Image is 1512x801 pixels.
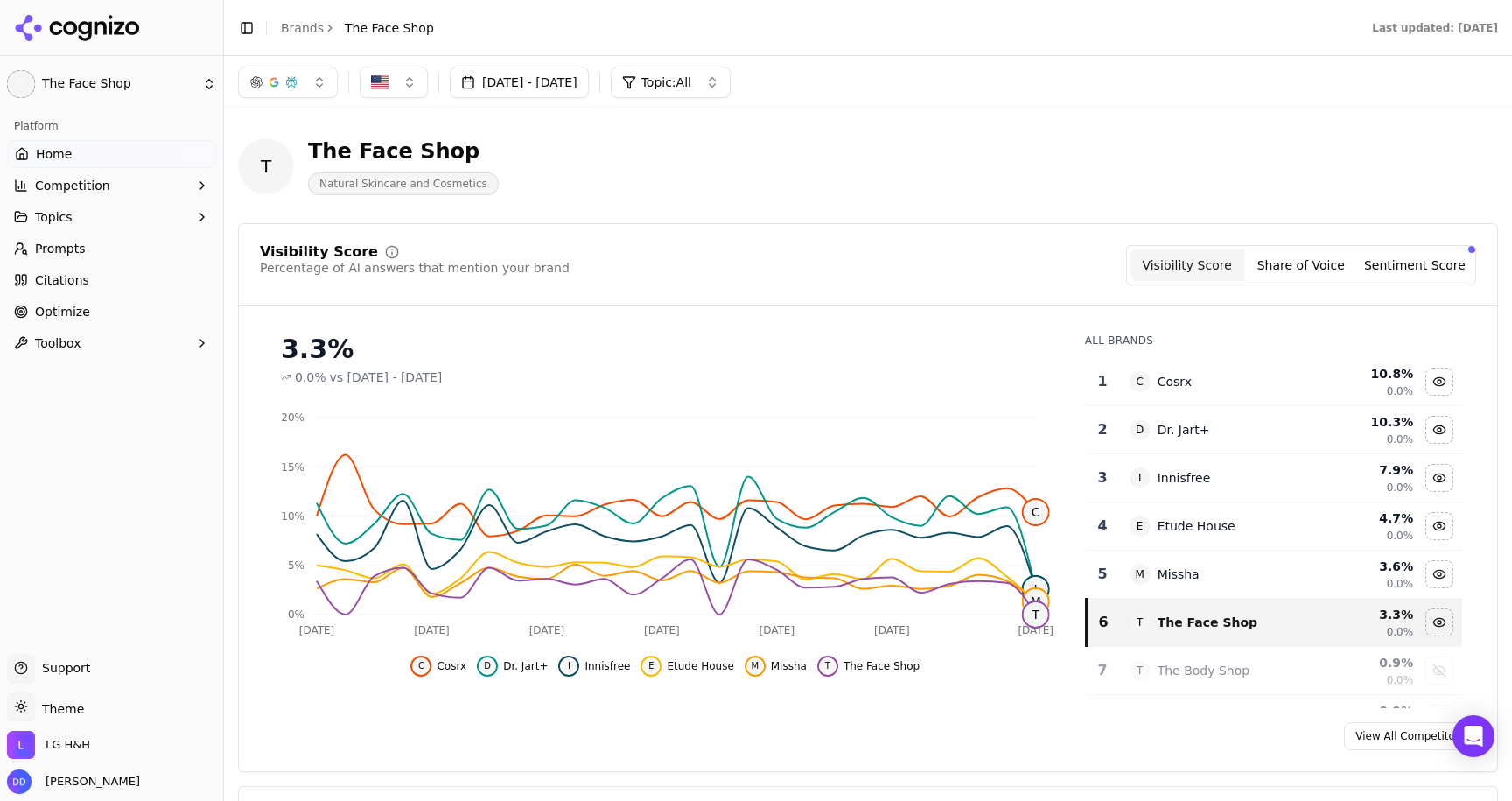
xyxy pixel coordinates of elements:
[1094,516,1112,537] div: 4
[817,656,920,677] button: Hide the face shop data
[35,208,73,226] span: Topics
[843,659,920,673] span: The Face Shop
[42,76,195,92] span: The Face Shop
[1344,722,1476,750] a: View All Competitors
[1317,558,1413,575] div: 3.6 %
[7,329,216,357] button: Toolbox
[1087,599,1462,647] tr: 6TThe Face Shop3.3%0.0%Hide the face shop data
[7,266,216,294] a: Citations
[1087,551,1462,599] tr: 5MMissha3.6%0.0%Hide missha data
[437,659,466,673] span: Cosrx
[35,659,90,677] span: Support
[7,769,140,794] button: Open user button
[480,659,494,673] span: D
[1425,657,1453,685] button: Show the body shop data
[1158,469,1211,487] div: Innisfree
[1158,614,1257,631] div: The Face Shop
[308,137,499,165] div: The Face Shop
[7,298,216,326] a: Optimize
[1158,662,1250,679] div: The Body Shop
[1094,660,1112,681] div: 7
[1024,589,1048,614] span: M
[644,659,658,673] span: E
[1130,249,1244,281] button: Visibility Score
[1317,413,1413,431] div: 10.3 %
[640,656,733,677] button: Hide etude house data
[1158,421,1210,439] div: Dr. Jart+
[1024,500,1048,524] span: C
[1087,695,1462,743] tr: 0.9%Show nature republic data
[771,659,807,673] span: Missha
[288,608,304,621] tspan: 0%
[7,203,216,231] button: Topics
[281,510,304,523] tspan: 10%
[1087,358,1462,406] tr: 1CCosrx10.8%0.0%Hide cosrx data
[1130,564,1151,585] span: M
[238,138,294,194] span: T
[1317,365,1413,383] div: 10.8 %
[1094,467,1112,488] div: 3
[1372,21,1498,35] div: Last updated: [DATE]
[281,411,304,424] tspan: 20%
[35,240,86,257] span: Prompts
[1158,373,1192,390] div: Cosrx
[1425,368,1453,396] button: Hide cosrx data
[38,774,140,790] span: [PERSON_NAME]
[7,769,31,794] img: Dmitry Dobrenko
[1317,606,1413,623] div: 3.3 %
[1387,529,1414,543] span: 0.0%
[1094,371,1112,392] div: 1
[562,659,576,673] span: I
[558,656,630,677] button: Hide innisfree data
[1425,416,1453,444] button: Hide dr. jart+ data
[281,334,1050,365] div: 3.3%
[1425,608,1453,636] button: Hide the face shop data
[1452,715,1494,757] div: Open Intercom Messenger
[414,659,428,673] span: C
[281,19,434,37] nav: breadcrumb
[1085,334,1462,348] div: All Brands
[345,19,434,37] span: The Face Shop
[7,731,90,759] button: Open organization switcher
[35,271,89,289] span: Citations
[1130,467,1151,488] span: I
[7,140,216,168] a: Home
[745,656,807,677] button: Hide missha data
[35,303,90,320] span: Optimize
[1087,502,1462,551] tr: 4EEtude House4.7%0.0%Hide etude house data
[584,659,630,673] span: Innisfree
[1130,516,1151,537] span: E
[414,624,450,636] tspan: [DATE]
[1244,249,1358,281] button: Share of Voice
[260,259,570,277] div: Percentage of AI answers that mention your brand
[1387,673,1414,687] span: 0.0%
[1317,509,1413,527] div: 4.7 %
[1387,384,1414,398] span: 0.0%
[7,112,216,140] div: Platform
[1425,560,1453,588] button: Hide missha data
[1087,647,1462,695] tr: 7TThe Body Shop0.9%0.0%Show the body shop data
[260,245,378,259] div: Visibility Score
[1387,625,1414,639] span: 0.0%
[308,172,499,195] span: Natural Skincare and Cosmetics
[371,74,388,91] img: US
[1024,602,1048,627] span: T
[1358,249,1472,281] button: Sentiment Score
[1130,612,1151,633] span: T
[35,177,110,194] span: Competition
[1018,624,1053,636] tspan: [DATE]
[503,659,548,673] span: Dr. Jart+
[35,702,84,716] span: Theme
[529,624,565,636] tspan: [DATE]
[35,334,81,352] span: Toolbox
[450,67,589,98] button: [DATE] - [DATE]
[281,21,324,35] a: Brands
[1087,454,1462,502] tr: 3IInnisfree7.9%0.0%Hide innisfree data
[1158,566,1200,583] div: Missha
[36,145,72,163] span: Home
[299,624,335,636] tspan: [DATE]
[759,624,795,636] tspan: [DATE]
[45,737,90,753] span: LG H&H
[281,461,304,474] tspan: 15%
[644,624,680,636] tspan: [DATE]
